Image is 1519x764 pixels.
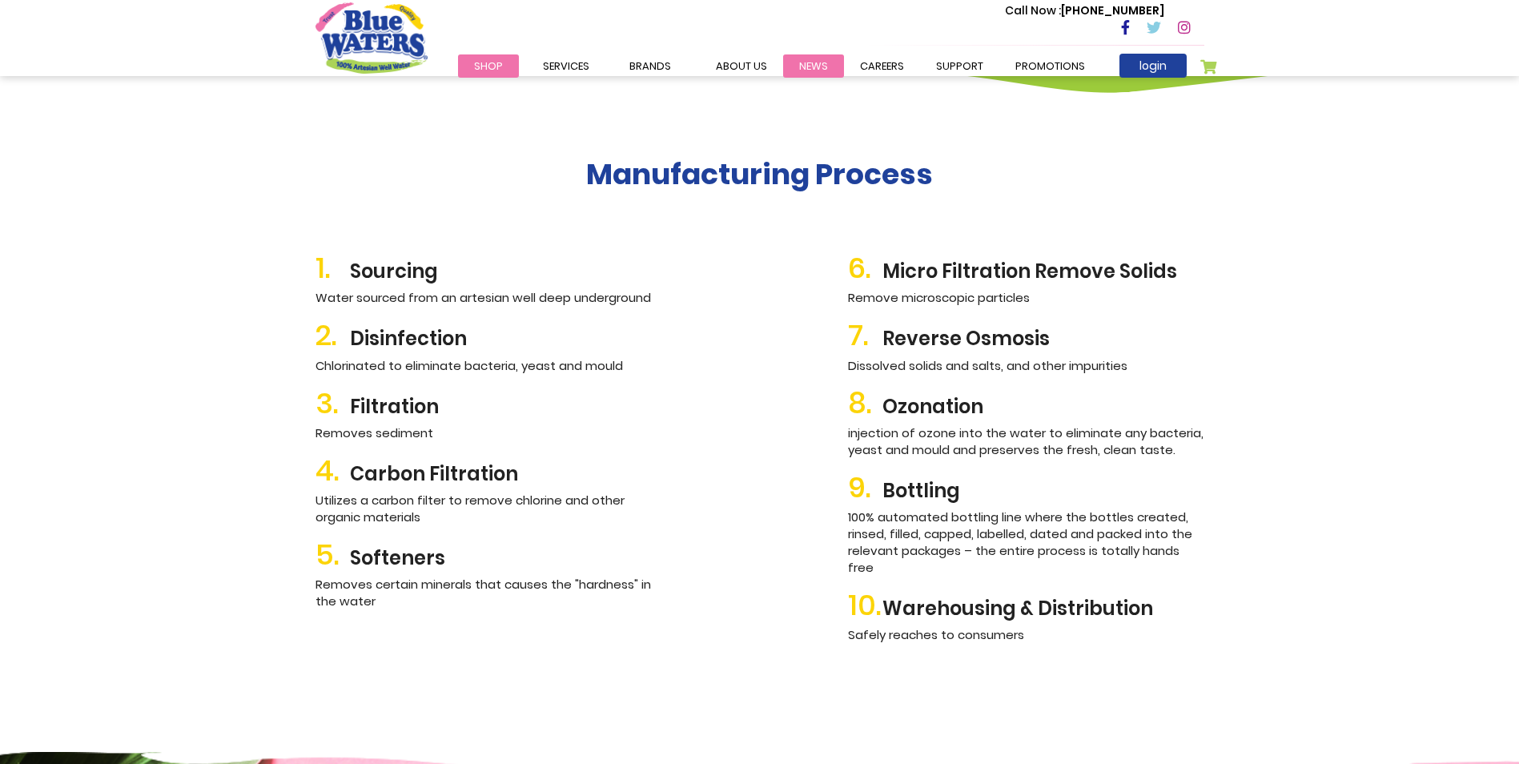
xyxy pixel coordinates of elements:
span: Services [543,58,589,74]
h2: Sourcing [315,251,672,285]
p: Removes sediment [315,424,672,441]
span: 9. [848,470,882,505]
span: 7. [848,318,882,352]
h2: Micro Filtration Remove Solids [848,251,1204,285]
span: 1. [315,251,350,285]
p: Removes certain minerals that causes the "hardness" in the water [315,576,672,609]
p: Water sourced from an artesian well deep underground [315,289,672,306]
span: 8. [848,386,882,420]
span: Brands [629,58,671,74]
h2: Warehousing & Distribution [848,588,1204,622]
span: 5. [315,537,350,572]
a: about us [700,54,783,78]
p: Chlorinated to eliminate bacteria, yeast and mould [315,357,672,374]
span: 2. [315,318,350,352]
a: Promotions [999,54,1101,78]
h2: Bottling [848,470,1204,505]
h2: Filtration [315,386,672,420]
p: Dissolved solids and salts, and other impurities [848,357,1204,374]
span: Shop [474,58,503,74]
span: 4. [315,453,350,488]
h2: Ozonation [848,386,1204,420]
p: [PHONE_NUMBER] [1005,2,1164,19]
h2: Disinfection [315,318,672,352]
h2: Manufacturing Process [315,157,1204,191]
a: store logo [315,2,428,73]
a: News [783,54,844,78]
a: support [920,54,999,78]
p: Safely reaches to consumers [848,626,1204,643]
h2: Softeners [315,537,672,572]
h2: Reverse Osmosis [848,318,1204,352]
h2: Carbon Filtration [315,453,672,488]
p: injection of ozone into the water to eliminate any bacteria, yeast and mould and preserves the fr... [848,424,1204,458]
span: 6. [848,251,882,285]
p: 100% automated bottling line where the bottles created, rinsed, filled, capped, labelled, dated a... [848,509,1204,576]
span: Call Now : [1005,2,1061,18]
p: Utilizes a carbon filter to remove chlorine and other organic materials [315,492,672,525]
p: Remove microscopic particles [848,289,1204,306]
a: careers [844,54,920,78]
span: 3. [315,386,350,420]
span: 10. [848,588,882,622]
a: login [1119,54,1187,78]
